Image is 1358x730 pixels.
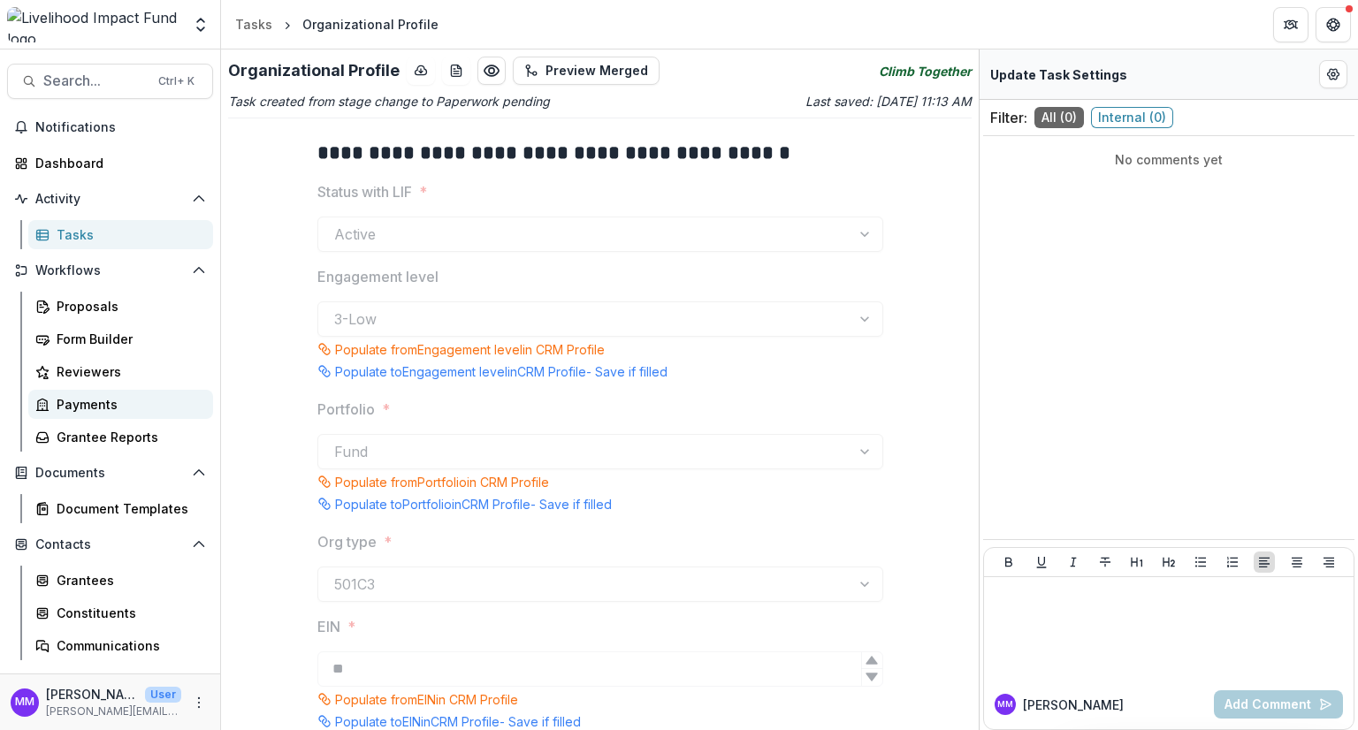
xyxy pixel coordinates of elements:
[1023,696,1124,714] p: [PERSON_NAME]
[57,571,199,589] div: Grantees
[145,687,181,703] p: User
[1126,551,1148,573] button: Heading 1
[1034,107,1084,128] span: All ( 0 )
[28,631,213,660] a: Communications
[228,11,279,37] a: Tasks
[317,616,340,637] p: EIN
[335,495,612,513] p: Populate to Portfolio in CRM Profile - Save if filled
[1254,551,1275,573] button: Align Left
[28,390,213,419] a: Payments
[57,362,199,381] div: Reviewers
[57,604,199,622] div: Constituents
[35,537,185,552] span: Contacts
[35,154,199,172] div: Dashboard
[35,466,185,481] span: Documents
[1273,7,1308,42] button: Partners
[7,185,213,213] button: Open Activity
[28,220,213,249] a: Tasks
[335,473,549,491] p: Populate from Portfolio in CRM Profile
[442,57,470,85] button: download-word-button
[228,11,446,37] nav: breadcrumb
[228,61,400,80] h2: Organizational Profile
[57,499,199,518] div: Document Templates
[990,65,1127,84] p: Update Task Settings
[7,64,213,99] button: Search...
[57,330,199,348] div: Form Builder
[57,395,199,414] div: Payments
[1091,107,1173,128] span: Internal ( 0 )
[188,7,213,42] button: Open entity switcher
[1316,7,1351,42] button: Get Help
[998,551,1019,573] button: Bold
[228,92,597,110] p: Task created from stage change to Paperwork pending
[7,113,213,141] button: Notifications
[57,297,199,316] div: Proposals
[155,72,198,91] div: Ctrl + K
[1319,60,1347,88] button: Edit Form Settings
[317,266,439,287] p: Engagement level
[15,696,34,708] div: Miriam Mwangi
[57,225,199,244] div: Tasks
[407,57,435,85] button: download-button
[35,120,206,135] span: Notifications
[7,256,213,285] button: Open Workflows
[28,292,213,321] a: Proposals
[43,72,148,89] span: Search...
[46,685,138,703] p: [PERSON_NAME]
[1214,690,1343,719] button: Add Comment
[317,181,412,202] p: Status with LIF
[990,150,1347,169] p: No comments yet
[335,362,668,381] p: Populate to Engagement level in CRM Profile - Save if filled
[477,57,506,85] button: Preview 7e72f7c2-eb13-4615-80e4-3a3676da58f1.pdf
[997,700,1013,709] div: Miriam Mwangi
[1095,551,1116,573] button: Strike
[1158,551,1179,573] button: Heading 2
[335,340,605,359] p: Populate from Engagement level in CRM Profile
[28,494,213,523] a: Document Templates
[1318,551,1339,573] button: Align Right
[235,15,272,34] div: Tasks
[879,62,972,80] i: Climb Together
[604,92,973,110] p: Last saved: [DATE] 11:13 AM
[46,703,181,719] p: [PERSON_NAME][EMAIL_ADDRESS][DOMAIN_NAME]
[1031,551,1052,573] button: Underline
[317,531,377,552] p: Org type
[7,148,213,178] a: Dashboard
[57,636,199,655] div: Communications
[28,598,213,627] a: Constituents
[1063,551,1084,573] button: Italicize
[1286,551,1308,573] button: Align Center
[990,107,1027,128] p: Filter:
[1190,551,1211,573] button: Bullet List
[7,667,213,696] button: Open Data & Reporting
[57,428,199,446] div: Grantee Reports
[317,399,375,420] p: Portfolio
[302,15,439,34] div: Organizational Profile
[28,357,213,386] a: Reviewers
[28,324,213,354] a: Form Builder
[7,7,181,42] img: Livelihood Impact Fund logo
[1222,551,1243,573] button: Ordered List
[513,57,660,85] button: Preview Merged
[188,692,210,713] button: More
[28,422,213,452] a: Grantee Reports
[7,530,213,559] button: Open Contacts
[28,566,213,595] a: Grantees
[7,459,213,487] button: Open Documents
[335,690,518,709] p: Populate from EIN in CRM Profile
[35,192,185,207] span: Activity
[35,263,185,278] span: Workflows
